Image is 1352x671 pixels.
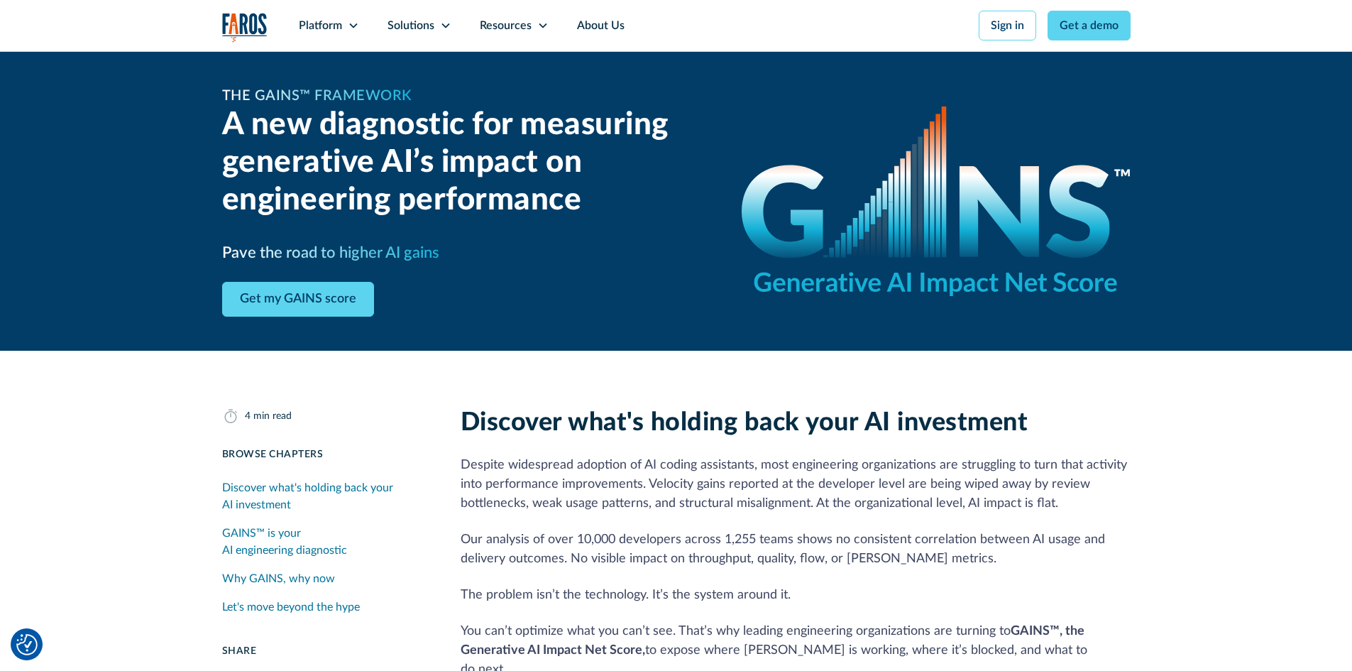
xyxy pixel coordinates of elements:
[222,447,427,462] div: Browse Chapters
[222,282,374,317] a: Get my GAINS score
[461,625,1084,657] strong: GAINS™, the Generative AI Impact Net Score,
[222,13,268,42] a: home
[1048,11,1131,40] a: Get a demo
[222,107,708,219] h2: A new diagnostic for measuring generative AI’s impact on engineering performance
[388,17,434,34] div: Solutions
[480,17,532,34] div: Resources
[461,456,1131,513] p: Despite widespread adoption of AI coding assistants, most engineering organizations are strugglin...
[222,85,412,107] h1: The GAINS™ Framework
[222,519,427,564] a: GAINS™ is your AI engineering diagnostic
[222,241,439,265] h3: Pave the road to higher AI gains
[222,599,360,616] div: Let's move beyond the hype
[253,409,292,424] div: min read
[245,409,251,424] div: 4
[222,644,427,659] div: Share
[461,408,1131,438] h2: Discover what's holding back your AI investment
[222,593,427,621] a: Let's move beyond the hype
[222,564,427,593] a: Why GAINS, why now
[222,13,268,42] img: Logo of the analytics and reporting company Faros.
[979,11,1036,40] a: Sign in
[222,525,427,559] div: GAINS™ is your AI engineering diagnostic
[16,634,38,655] button: Cookie Settings
[299,17,342,34] div: Platform
[461,586,1131,605] p: The problem isn’t the technology. It’s the system around it.
[222,479,427,513] div: Discover what's holding back your AI investment
[461,530,1131,569] p: Our analysis of over 10,000 developers across 1,255 teams shows no consistent correlation between...
[742,107,1131,296] img: GAINS - the Generative AI Impact Net Score logo
[16,634,38,655] img: Revisit consent button
[222,474,427,519] a: Discover what's holding back your AI investment
[222,570,335,587] div: Why GAINS, why now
